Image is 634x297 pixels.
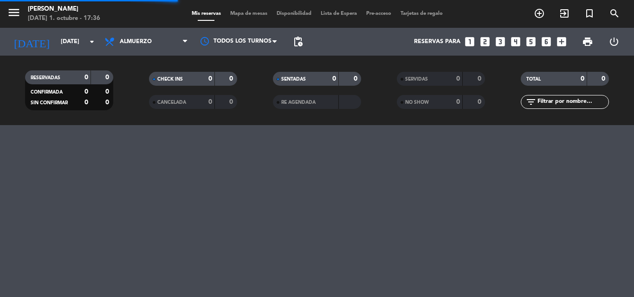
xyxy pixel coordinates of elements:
span: CONFIRMADA [31,90,63,95]
span: Mis reservas [187,11,226,16]
strong: 0 [105,88,111,95]
span: Tarjetas de regalo [396,11,447,16]
i: looks_5 [525,36,537,48]
span: SIN CONFIRMAR [31,101,68,105]
span: WALK IN [552,6,577,21]
span: CANCELADA [157,100,186,105]
span: Reservas para [414,38,460,45]
div: LOG OUT [601,28,627,56]
span: CHECK INS [157,77,183,82]
span: TOTAL [526,77,541,82]
strong: 0 [456,99,460,105]
span: Disponibilidad [272,11,316,16]
strong: 0 [229,76,235,82]
button: menu [7,6,21,23]
i: menu [7,6,21,19]
strong: 0 [105,74,111,81]
strong: 0 [229,99,235,105]
span: Mapa de mesas [226,11,272,16]
strong: 0 [354,76,359,82]
span: RE AGENDADA [281,100,316,105]
i: search [609,8,620,19]
span: Reserva especial [577,6,602,21]
i: looks_two [479,36,491,48]
span: BUSCAR [602,6,627,21]
div: [PERSON_NAME] [28,5,100,14]
span: RESERVAR MESA [527,6,552,21]
i: add_box [556,36,568,48]
span: RESERVADAS [31,76,60,80]
strong: 0 [84,88,88,95]
strong: 0 [208,99,212,105]
strong: 0 [84,99,88,106]
span: SENTADAS [281,77,306,82]
strong: 0 [478,99,483,105]
span: Lista de Espera [316,11,362,16]
i: add_circle_outline [534,8,545,19]
input: Filtrar por nombre... [537,97,608,107]
strong: 0 [581,76,584,82]
i: looks_6 [540,36,552,48]
i: looks_3 [494,36,506,48]
span: Almuerzo [120,38,152,45]
div: [DATE] 1. octubre - 17:36 [28,14,100,23]
span: pending_actions [292,36,304,47]
i: turned_in_not [584,8,595,19]
span: Pre-acceso [362,11,396,16]
i: power_settings_new [608,36,620,47]
i: looks_4 [510,36,522,48]
strong: 0 [208,76,212,82]
i: looks_one [464,36,476,48]
i: filter_list [525,96,537,107]
strong: 0 [456,76,460,82]
strong: 0 [84,74,88,81]
span: SERVIDAS [405,77,428,82]
i: exit_to_app [559,8,570,19]
i: [DATE] [7,32,56,52]
strong: 0 [105,99,111,106]
span: NO SHOW [405,100,429,105]
strong: 0 [602,76,607,82]
strong: 0 [332,76,336,82]
i: arrow_drop_down [86,36,97,47]
strong: 0 [478,76,483,82]
span: print [582,36,593,47]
